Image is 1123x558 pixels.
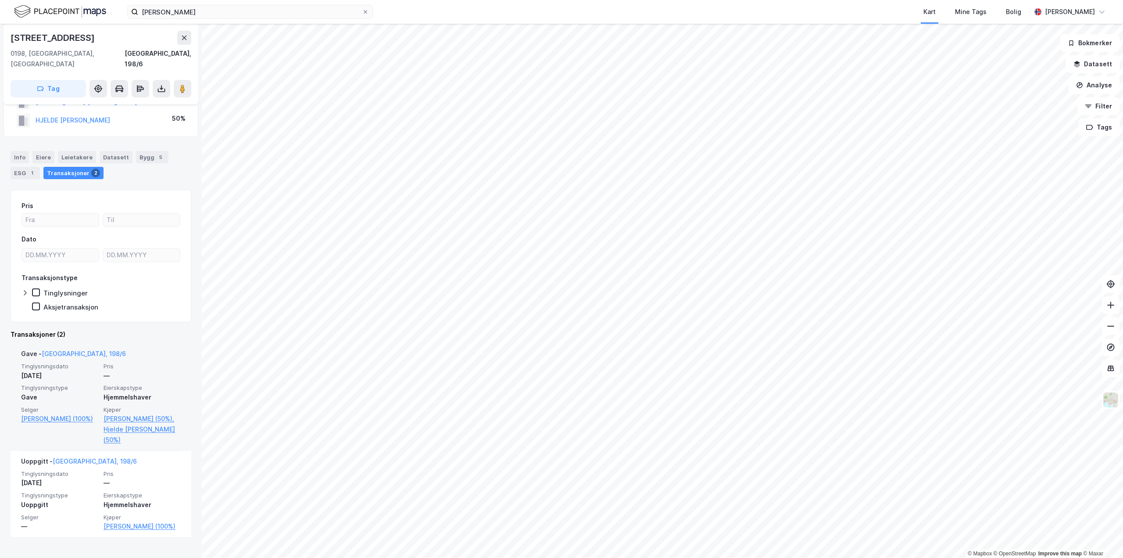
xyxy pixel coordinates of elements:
[136,151,168,163] div: Bygg
[11,31,97,45] div: [STREET_ADDRESS]
[42,350,126,357] a: [GEOGRAPHIC_DATA], 198/6
[21,384,98,392] span: Tinglysningstype
[21,492,98,499] span: Tinglysningstype
[968,551,992,557] a: Mapbox
[104,521,181,532] a: [PERSON_NAME] (100%)
[21,349,126,363] div: Gave -
[104,470,181,478] span: Pris
[104,363,181,370] span: Pris
[1102,392,1119,408] img: Z
[21,371,98,381] div: [DATE]
[125,48,191,69] div: [GEOGRAPHIC_DATA], 198/6
[21,456,137,470] div: Uoppgitt -
[1077,97,1119,115] button: Filter
[100,151,132,163] div: Datasett
[21,478,98,488] div: [DATE]
[11,48,125,69] div: 0198, [GEOGRAPHIC_DATA], [GEOGRAPHIC_DATA]
[104,392,181,403] div: Hjemmelshaver
[156,153,165,162] div: 5
[21,201,33,211] div: Pris
[1045,7,1095,17] div: [PERSON_NAME]
[21,363,98,370] span: Tinglysningsdato
[104,406,181,414] span: Kjøper
[1079,119,1119,136] button: Tags
[103,248,180,262] input: DD.MM.YYYY
[1079,516,1123,558] iframe: Chat Widget
[21,470,98,478] span: Tinglysningsdato
[21,406,98,414] span: Selger
[14,4,106,19] img: logo.f888ab2527a4732fd821a326f86c7f29.svg
[1038,551,1082,557] a: Improve this map
[21,414,98,424] a: [PERSON_NAME] (100%)
[43,289,88,297] div: Tinglysninger
[104,492,181,499] span: Eierskapstype
[22,213,99,227] input: Fra
[43,167,104,179] div: Transaksjoner
[43,303,98,311] div: Aksjetransaksjon
[21,500,98,510] div: Uoppgitt
[21,234,36,245] div: Dato
[28,169,36,177] div: 1
[104,384,181,392] span: Eierskapstype
[955,7,987,17] div: Mine Tags
[994,551,1036,557] a: OpenStreetMap
[104,371,181,381] div: —
[91,169,100,177] div: 2
[1060,34,1119,52] button: Bokmerker
[104,514,181,521] span: Kjøper
[104,424,181,445] a: Hjelde [PERSON_NAME] (50%)
[11,80,86,97] button: Tag
[11,151,29,163] div: Info
[21,392,98,403] div: Gave
[21,273,78,283] div: Transaksjonstype
[923,7,936,17] div: Kart
[1066,55,1119,73] button: Datasett
[1006,7,1021,17] div: Bolig
[22,248,99,262] input: DD.MM.YYYY
[11,329,191,340] div: Transaksjoner (2)
[172,113,186,124] div: 50%
[1069,76,1119,94] button: Analyse
[11,167,40,179] div: ESG
[53,457,137,465] a: [GEOGRAPHIC_DATA], 198/6
[21,521,98,532] div: —
[138,5,362,18] input: Søk på adresse, matrikkel, gårdeiere, leietakere eller personer
[104,478,181,488] div: —
[21,514,98,521] span: Selger
[104,414,181,424] a: [PERSON_NAME] (50%),
[103,213,180,227] input: Til
[32,151,54,163] div: Eiere
[104,500,181,510] div: Hjemmelshaver
[58,151,96,163] div: Leietakere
